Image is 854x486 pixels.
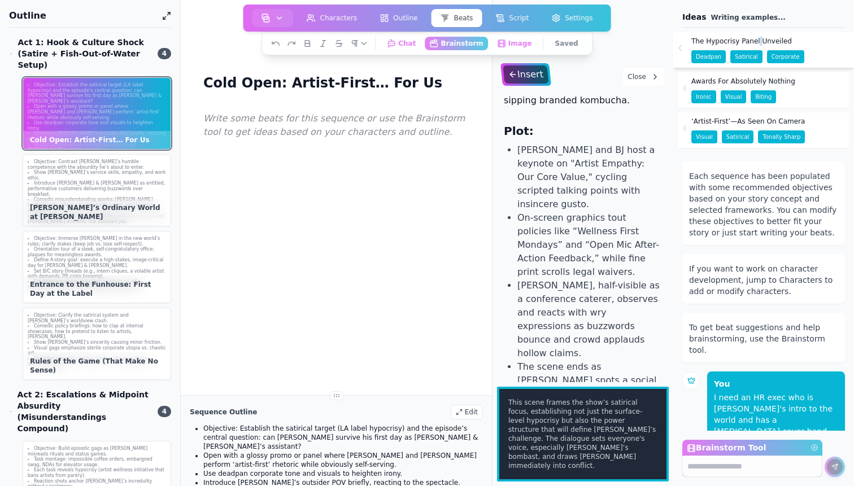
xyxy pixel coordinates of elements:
button: Brainstorm [425,37,487,50]
button: Characters [298,9,367,27]
li: Each task reveals hypocrisy (artist wellness initiative that bans artists from pantry). [28,467,166,478]
li: Objective: Establish the satirical target (LA label hypocrisy) and the episode’s central question... [28,82,166,104]
button: Close [623,68,664,86]
h1: Outline [9,9,158,23]
div: I need an HR exec who is [PERSON_NAME]'s intro to the world and has a [MEDICAL_DATA] cover band [714,392,838,437]
li: Comedic policy briefings: how to clap at internal showcases, how to pretend to listen to artists,... [28,323,166,340]
span: This scene frames the show’s satirical focus, establishing not just the surface-level hypocrisy b... [508,398,657,470]
span: Deadpan [691,50,726,63]
a: Characters [295,7,369,29]
div: To get beat suggestions and help brainstorming, use the Brainstorm tool. [689,322,838,356]
div: Act 2: Escalations & Midpoint Absurdity (Misunderstandings Compound) [9,389,151,434]
li: Objective: Contrast [PERSON_NAME]’s humble competence with the absurdity he’s about to enter. [28,159,166,170]
a: Settings [540,7,604,29]
li: [PERSON_NAME] and BJ host a keynote on "Artist Empathy: Our Core Value," cycling scripted talking... [517,143,662,211]
span: Writing examples... [711,14,786,21]
span: Satirical [722,130,753,143]
span: ‘Artist-First’—As Seen On Camera [691,117,805,126]
li: On-screen graphics tout policies like “Wellness First Mondays” and “Open Mic After-Action Feedbac... [517,211,662,279]
div: Insert [503,65,548,84]
li: Introduce [PERSON_NAME] & [PERSON_NAME] as entitled, performative customers delivering buzzwords ... [28,181,166,197]
button: Outline [371,9,426,27]
span: Visual [691,130,717,143]
p: Ideas [682,11,845,23]
div: Each sequence has been populated with some recommended objectives based on your story concept and... [689,170,838,238]
li: Define A-story goal: execute a high-stakes, image-critical day for [PERSON_NAME] & [PERSON_NAME]. [28,257,166,268]
h3: Plot: [504,123,662,139]
li: Objective: Clarify the satirical system and [PERSON_NAME]’s worldview clash. [28,313,166,323]
h2: Sequence Outline [190,408,257,417]
span: Visual [721,90,747,103]
div: If you want to work on character development, jump to Characters to add or modify characters. [689,263,838,297]
a: Script [484,7,540,29]
a: Beats [429,7,484,29]
button: Chat [382,37,420,50]
li: Comedic misunderstanding sparks: [PERSON_NAME] inadvertently solves a tiny ‘industry crisis’ with... [28,197,166,213]
button: Insert [500,63,551,86]
li: Visual gags emphasize sterile corporate utopia vs. chaotic art. [28,345,166,356]
li: Objective: Build episodic gags as [PERSON_NAME] misreads rituals and status games. [28,446,166,457]
button: Saved [551,37,583,50]
span: 4 [158,48,171,59]
div: Rules of the Game (That Make No Sense) [23,352,171,379]
p: You [714,378,838,389]
li: Use deadpan corporate tone and visuals to heighten irony. [28,120,166,131]
li: Task montage: impossible coffee orders, embargoed swag, NDAs for elevator usage. [28,457,166,467]
li: Show [PERSON_NAME]’s service skills, empathy, and work ethic. [28,170,166,181]
span: 4 [158,406,171,417]
li: [PERSON_NAME], half-visible as a conference caterer, observes and reacts with wry expressions as ... [517,279,662,360]
div: Act 1: Hook & Culture Shock (Satire + Fish-Out-of-Water Setup) [9,37,151,71]
div: Edit [451,405,483,419]
span: Ironic [691,90,716,103]
li: Set B/C story threads (e.g., intern cliques, a volatile artist with demands, PR crisis brewing). [28,269,166,279]
li: Open with a glossy promo or panel where [PERSON_NAME] and [PERSON_NAME] perform ‘artist-first’ rh... [203,451,483,469]
a: Outline [368,7,429,29]
div: Entrance to the Funhouse: First Day at the Label [23,275,171,303]
button: Image [493,37,537,50]
li: Show [PERSON_NAME]’s sincerity causing minor friction. [28,340,166,345]
span: Tonally Sharp [758,130,805,143]
li: Objective: Immerse [PERSON_NAME] in the new world’s rules; clarify stakes (keep job vs. lose self... [28,236,166,247]
div: Cold Open: Artist-First… For Us [23,131,171,149]
button: Beats [431,9,482,27]
span: Awards For Absolutely Nothing [691,77,795,86]
li: Orientation tour of a sleek, self-congratulatory office; plaques for meaningless awards. [28,247,166,257]
li: Use deadpan corporate tone and visuals to heighten irony. [203,469,483,478]
span: Satirical [730,50,762,63]
span: Corporate [767,50,804,63]
button: Script [486,9,538,27]
label: Brainstorm Tool [682,440,822,456]
span: Biting [751,90,776,103]
li: Open with a glossy promo or panel where [PERSON_NAME] and [PERSON_NAME] perform ‘artist-first’ rh... [28,104,166,120]
div: [PERSON_NAME]’s Ordinary World at [PERSON_NAME] [23,199,171,226]
li: The scene ends as [PERSON_NAME] spots a social media ‘crisis’ he wants solved ASAP—[PERSON_NAME] ... [517,360,662,441]
span: The Hypocrisy Panel Unveiled [691,37,792,46]
li: Objective: Establish the satirical target (LA label hypocrisy) and the episode’s central question... [203,424,483,451]
img: storyboard [262,14,271,23]
h1: Cold Open: Artist-First… For Us [199,72,447,94]
button: Settings [542,9,602,27]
